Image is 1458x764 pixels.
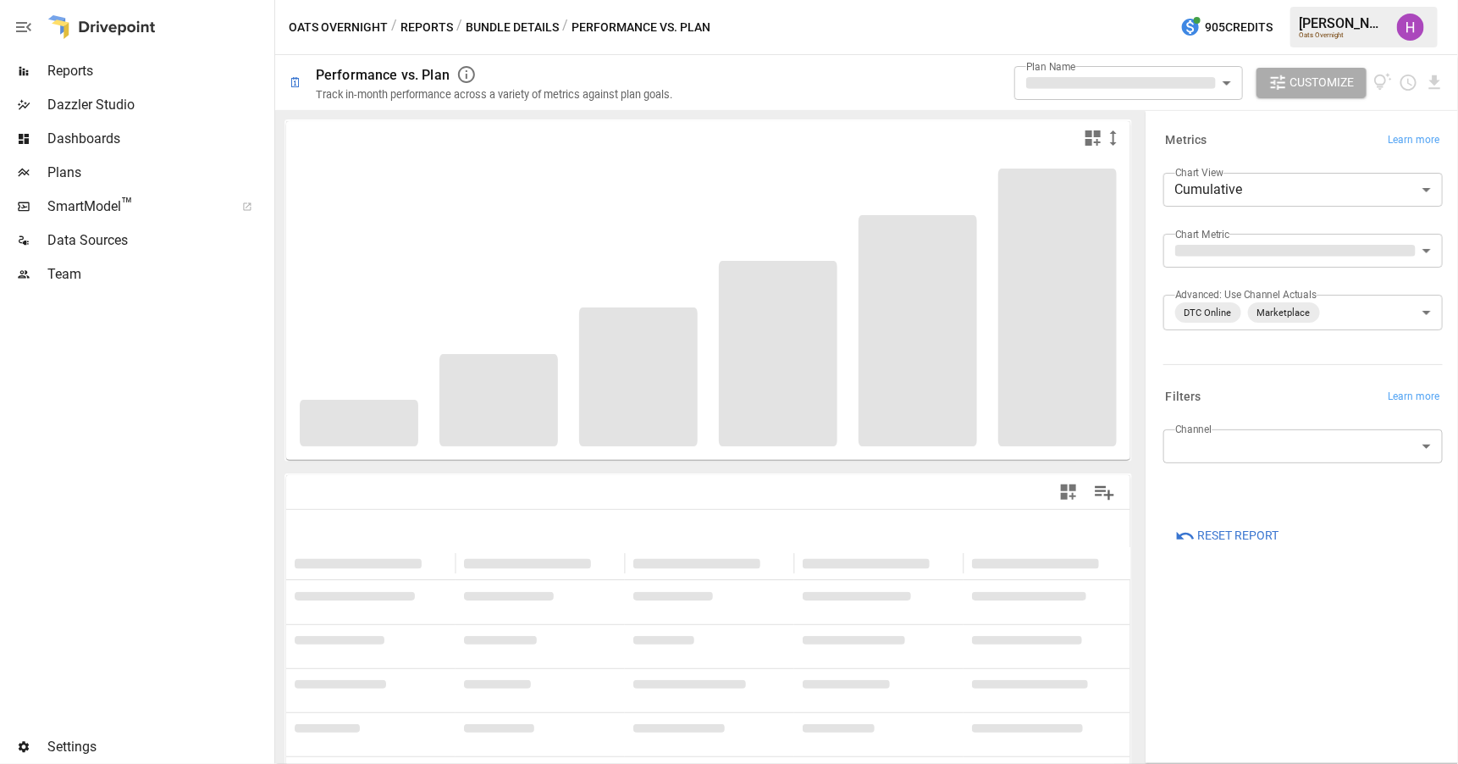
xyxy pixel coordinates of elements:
[1388,132,1440,149] span: Learn more
[47,230,271,251] span: Data Sources
[762,551,786,575] button: Sort
[1251,303,1317,323] span: Marketplace
[1425,73,1444,92] button: Download report
[1085,473,1124,512] button: Manage Columns
[1175,422,1212,436] label: Channel
[1175,287,1317,302] label: Advanced: Use Channel Actuals
[1198,525,1279,546] span: Reset Report
[316,88,672,101] div: Track in-month performance across a variety of metrics against plan goals.
[1256,68,1367,98] button: Customize
[931,551,955,575] button: Sort
[47,264,271,285] span: Team
[1387,3,1434,51] button: Harry Antonio
[1163,173,1443,207] div: Cumulative
[1166,388,1201,407] h6: Filters
[316,67,450,83] div: Performance vs. Plan
[1373,68,1393,98] button: View documentation
[1178,303,1239,323] span: DTC Online
[47,129,271,149] span: Dashboards
[400,17,453,38] button: Reports
[289,17,388,38] button: Oats Overnight
[1166,131,1207,150] h6: Metrics
[289,75,302,91] div: 🗓
[562,17,568,38] div: /
[47,163,271,183] span: Plans
[1299,15,1387,31] div: [PERSON_NAME]
[1101,551,1124,575] button: Sort
[1163,521,1291,551] button: Reset Report
[1290,72,1355,93] span: Customize
[466,17,559,38] button: Bundle Details
[391,17,397,38] div: /
[121,194,133,215] span: ™
[1205,17,1273,38] span: 905 Credits
[47,737,271,757] span: Settings
[1026,59,1076,74] label: Plan Name
[593,551,616,575] button: Sort
[47,61,271,81] span: Reports
[1175,227,1230,241] label: Chart Metric
[47,95,271,115] span: Dazzler Studio
[47,197,224,217] span: SmartModel
[423,551,447,575] button: Sort
[456,17,462,38] div: /
[1388,389,1440,406] span: Learn more
[1175,165,1223,180] label: Chart View
[1397,14,1424,41] img: Harry Antonio
[1399,73,1418,92] button: Schedule report
[1174,12,1279,43] button: 905Credits
[1299,31,1387,39] div: Oats Overnight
